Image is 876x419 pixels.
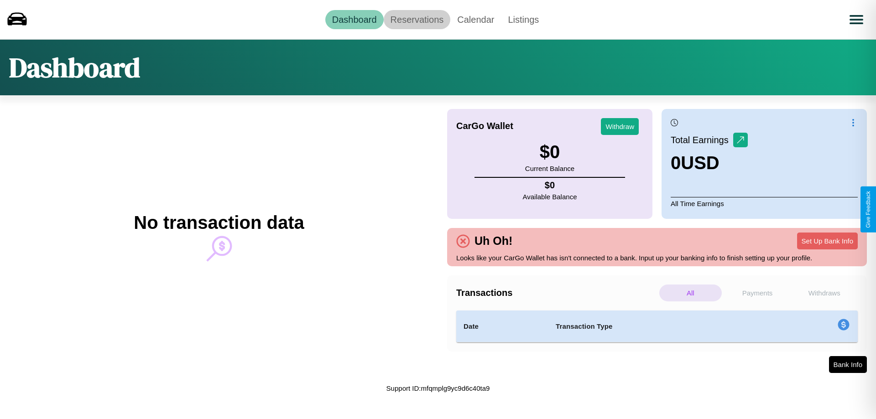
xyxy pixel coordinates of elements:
a: Listings [501,10,546,29]
p: All [659,285,722,301]
h3: 0 USD [671,153,748,173]
a: Calendar [450,10,501,29]
h4: $ 0 [523,180,577,191]
p: Withdraws [793,285,855,301]
h2: No transaction data [134,212,304,233]
h1: Dashboard [9,49,140,86]
div: Give Feedback [865,191,871,228]
button: Withdraw [601,118,639,135]
p: Looks like your CarGo Wallet has isn't connected to a bank. Input up your banking info to finish ... [456,252,858,264]
h4: CarGo Wallet [456,121,513,131]
button: Set Up Bank Info [797,233,858,249]
h4: Uh Oh! [470,234,517,248]
h3: $ 0 [525,142,574,162]
p: Support ID: mfqmplg9yc9d6c40ta9 [386,382,490,394]
p: All Time Earnings [671,197,858,210]
p: Available Balance [523,191,577,203]
h4: Transaction Type [556,321,763,332]
button: Open menu [844,7,869,32]
p: Payments [726,285,789,301]
a: Reservations [384,10,451,29]
h4: Date [464,321,541,332]
a: Dashboard [325,10,384,29]
table: simple table [456,310,858,342]
button: Bank Info [829,356,867,373]
h4: Transactions [456,288,657,298]
p: Current Balance [525,162,574,175]
p: Total Earnings [671,132,733,148]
